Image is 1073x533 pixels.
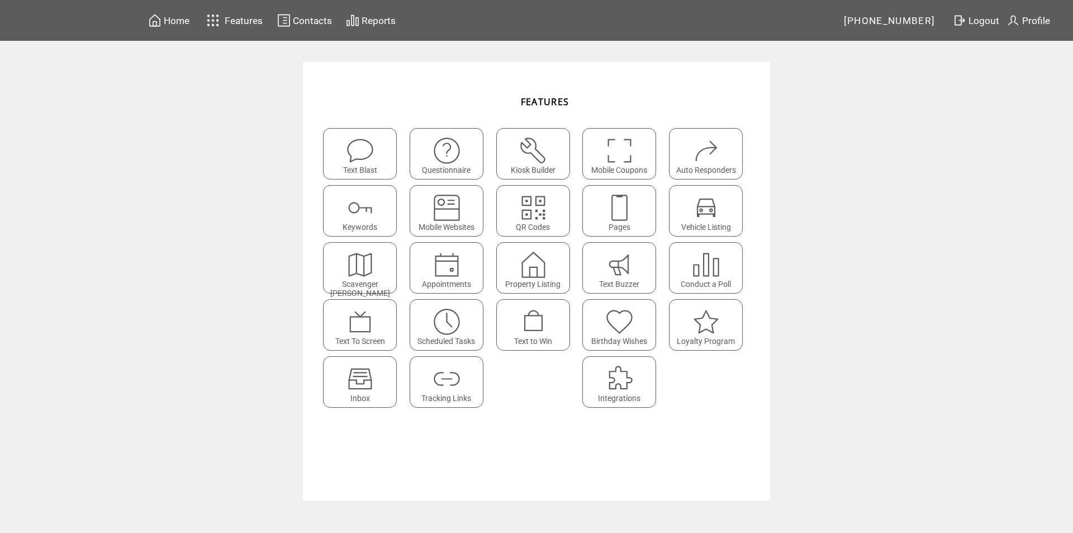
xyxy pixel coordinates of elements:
span: Appointments [422,280,471,289]
img: birthday-wishes.svg [605,307,634,337]
span: Pages [609,223,630,232]
span: Features [225,15,263,26]
img: questionnaire.svg [432,136,462,166]
span: Home [164,15,189,26]
span: Reports [362,15,396,26]
span: Mobile Coupons [591,166,647,174]
a: Keywords [323,185,404,237]
img: Inbox.svg [345,364,375,394]
span: Auto Responders [676,166,736,174]
span: FEATURES [521,96,569,108]
span: Questionnaire [422,166,471,174]
a: Profile [1005,12,1052,29]
span: Kiosk Builder [511,166,556,174]
span: QR Codes [516,223,550,232]
a: Scheduled Tasks [410,299,491,351]
span: Scheduled Tasks [417,337,475,346]
span: Scavenger [PERSON_NAME] [330,280,390,298]
a: Tracking Links [410,356,491,408]
img: chart.svg [346,13,359,27]
a: Logout [951,12,1005,29]
a: Mobile Websites [410,185,491,237]
img: integrations.svg [605,364,634,394]
img: poll.svg [691,250,721,280]
img: qr.svg [519,193,548,223]
img: loyalty-program.svg [691,307,721,337]
a: Mobile Coupons [582,128,663,180]
img: text-to-screen.svg [345,307,375,337]
span: Text to Win [514,337,552,346]
span: Property Listing [505,280,561,289]
img: text-to-win.svg [519,307,548,337]
a: Pages [582,185,663,237]
span: Profile [1022,15,1050,26]
img: property-listing.svg [519,250,548,280]
img: appointments.svg [432,250,462,280]
img: scheduled-tasks.svg [432,307,462,337]
img: links.svg [432,364,462,394]
span: [PHONE_NUMBER] [844,15,936,26]
a: Inbox [323,356,404,408]
a: Integrations [582,356,663,408]
a: Property Listing [496,242,577,294]
span: Mobile Websites [419,223,474,232]
span: Integrations [598,394,640,403]
a: Auto Responders [669,128,750,180]
span: Inbox [350,394,370,403]
span: Vehicle Listing [681,223,731,232]
img: vehicle-listing.svg [691,193,721,223]
span: Conduct a Poll [681,280,731,289]
img: profile.svg [1006,13,1020,27]
a: Text to Win [496,299,577,351]
a: Kiosk Builder [496,128,577,180]
a: Home [146,12,191,29]
a: Text To Screen [323,299,404,351]
a: Birthday Wishes [582,299,663,351]
span: Text To Screen [335,337,385,346]
span: Text Buzzer [599,280,639,289]
img: landing-pages.svg [605,193,634,223]
img: text-buzzer.svg [605,250,634,280]
a: Text Buzzer [582,242,663,294]
img: features.svg [203,11,223,30]
a: Text Blast [323,128,404,180]
span: Contacts [293,15,332,26]
img: exit.svg [953,13,966,27]
img: text-blast.svg [345,136,375,166]
a: Questionnaire [410,128,491,180]
a: Contacts [276,12,334,29]
span: Keywords [343,223,377,232]
a: Vehicle Listing [669,185,750,237]
a: Scavenger [PERSON_NAME] [323,242,404,294]
span: Logout [968,15,999,26]
a: Appointments [410,242,491,294]
a: Conduct a Poll [669,242,750,294]
span: Text Blast [343,166,377,174]
a: Loyalty Program [669,299,750,351]
img: contacts.svg [277,13,291,27]
img: mobile-websites.svg [432,193,462,223]
img: tool%201.svg [519,136,548,166]
img: scavenger.svg [345,250,375,280]
img: keywords.svg [345,193,375,223]
span: Loyalty Program [677,337,735,346]
a: Features [202,10,265,31]
img: home.svg [148,13,162,27]
a: Reports [344,12,397,29]
img: auto-responders.svg [691,136,721,166]
span: Tracking Links [421,394,471,403]
span: Birthday Wishes [591,337,647,346]
a: QR Codes [496,185,577,237]
img: coupons.svg [605,136,634,166]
